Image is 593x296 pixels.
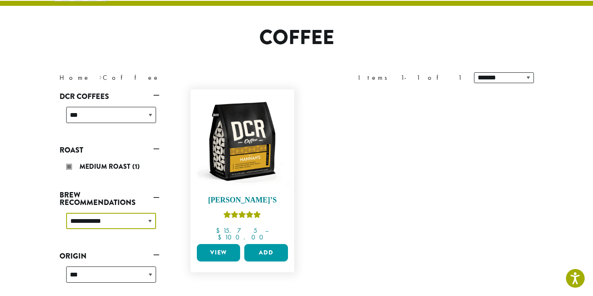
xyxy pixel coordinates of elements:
a: DCR Coffees [60,89,159,104]
nav: Breadcrumb [60,73,284,83]
div: Brew Recommendations [60,210,159,239]
span: $ [218,233,225,242]
bdi: 15.75 [216,226,257,235]
bdi: 100.00 [218,233,267,242]
div: Rated 5.00 out of 5 [223,210,261,222]
span: $ [216,226,223,235]
span: › [99,70,102,83]
a: Brew Recommendations [60,188,159,210]
a: Origin [60,249,159,263]
div: Origin [60,263,159,293]
div: DCR Coffees [60,104,159,133]
div: Roast [60,157,159,178]
span: Medium Roast [79,162,132,171]
a: [PERSON_NAME]’sRated 5.00 out of 5 [195,94,290,241]
a: Home [60,73,90,82]
div: Items 1-1 of 1 [358,73,461,83]
a: Roast [60,143,159,157]
h1: Coffee [53,26,540,50]
img: DCR-12oz-Hannahs-Stock-scaled.png [194,94,290,189]
span: (1) [132,162,140,171]
a: View [197,244,241,261]
h4: [PERSON_NAME]’s [195,196,290,205]
button: Add [244,244,288,261]
span: – [265,226,268,235]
